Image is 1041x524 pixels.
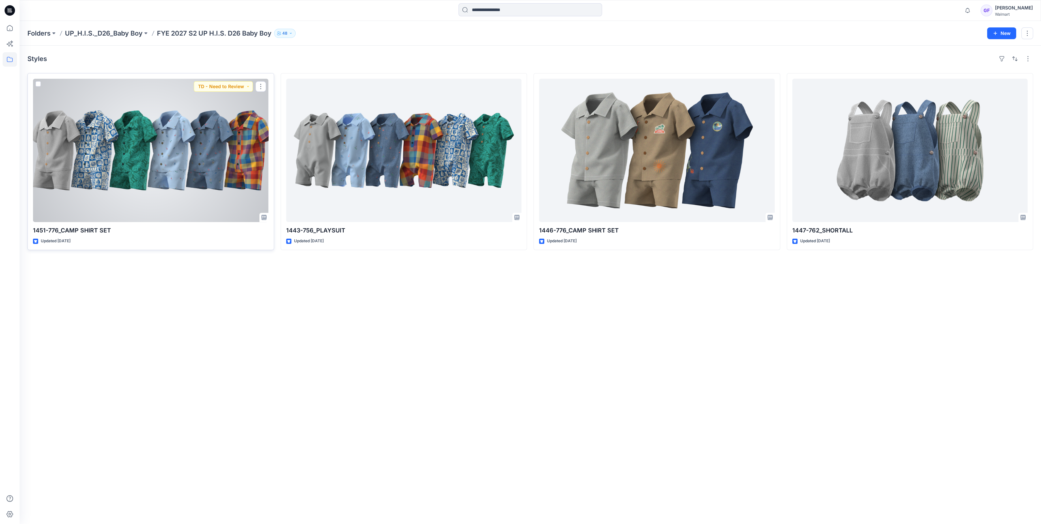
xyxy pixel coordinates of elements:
[33,226,269,235] p: 1451-776_CAMP SHIRT SET
[41,238,70,245] p: Updated [DATE]
[539,79,775,222] a: 1446-776_CAMP SHIRT SET
[995,4,1033,12] div: [PERSON_NAME]
[33,79,269,222] a: 1451-776_CAMP SHIRT SET
[547,238,577,245] p: Updated [DATE]
[294,238,324,245] p: Updated [DATE]
[157,29,272,38] p: FYE 2027 S2 UP H.I.S. D26 Baby Boy
[987,27,1016,39] button: New
[274,29,296,38] button: 48
[27,55,47,63] h4: Styles
[27,29,51,38] a: Folders
[981,5,992,16] div: GF
[282,30,287,37] p: 48
[792,226,1028,235] p: 1447-762_SHORTALL
[539,226,775,235] p: 1446-776_CAMP SHIRT SET
[286,226,522,235] p: 1443-756_PLAYSUIT
[286,79,522,222] a: 1443-756_PLAYSUIT
[65,29,143,38] a: UP_H.I.S._D26_Baby Boy
[995,12,1033,17] div: Walmart
[800,238,830,245] p: Updated [DATE]
[792,79,1028,222] a: 1447-762_SHORTALL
